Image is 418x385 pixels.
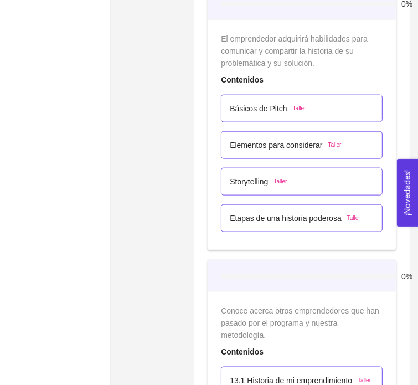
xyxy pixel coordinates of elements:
[401,273,417,280] span: 0%
[230,139,322,151] p: Elementos para considerar
[358,376,371,385] span: Taller
[221,34,370,68] span: El emprendedor adquirirá habilidades para comunicar y compartir la historia de su problemática y ...
[230,176,268,188] p: Storytelling
[221,306,381,340] span: Conoce acerca otros emprendedores que han pasado por el programa y nuestra metodología.
[230,212,342,224] p: Etapas de una historia poderosa
[274,177,287,186] span: Taller
[221,347,264,356] strong: Contenidos
[230,102,287,115] p: Básicos de Pitch
[221,75,264,84] strong: Contenidos
[347,214,360,223] span: Taller
[293,104,306,113] span: Taller
[328,141,342,150] span: Taller
[397,159,418,227] button: Open Feedback Widget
